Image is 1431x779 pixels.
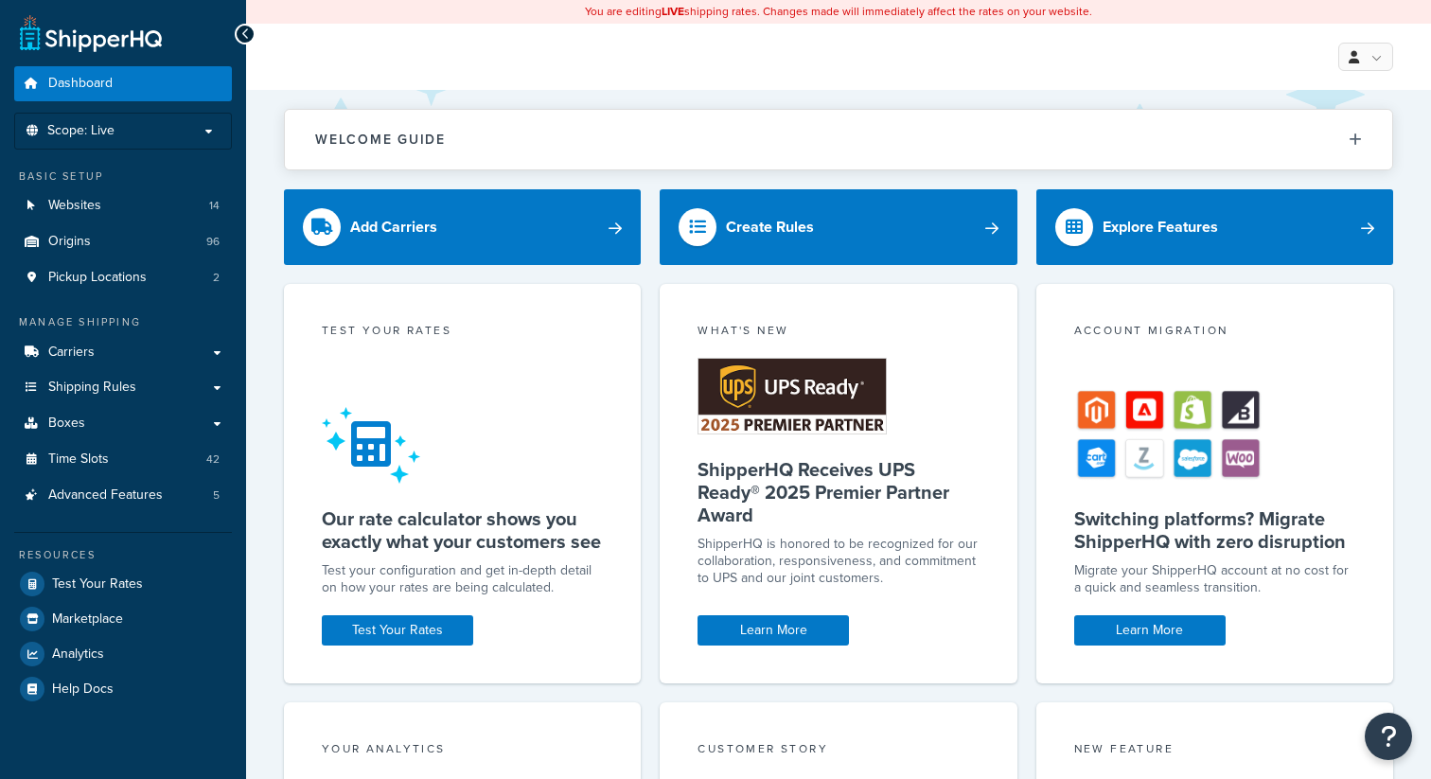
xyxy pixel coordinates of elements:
[1074,562,1355,596] div: Migrate your ShipperHQ account at no cost for a quick and seamless transition.
[14,188,232,223] a: Websites14
[1074,322,1355,344] div: Account Migration
[698,740,979,762] div: Customer Story
[209,198,220,214] span: 14
[1074,507,1355,553] h5: Switching platforms? Migrate ShipperHQ with zero disruption
[322,507,603,553] h5: Our rate calculator shows you exactly what your customers see
[350,214,437,240] div: Add Carriers
[322,322,603,344] div: Test your rates
[285,110,1392,169] button: Welcome Guide
[48,270,147,286] span: Pickup Locations
[14,442,232,477] li: Time Slots
[14,406,232,441] a: Boxes
[52,682,114,698] span: Help Docs
[315,133,446,147] h2: Welcome Guide
[1103,214,1218,240] div: Explore Features
[14,314,232,330] div: Manage Shipping
[284,189,641,265] a: Add Carriers
[1365,713,1412,760] button: Open Resource Center
[14,672,232,706] a: Help Docs
[14,335,232,370] a: Carriers
[14,224,232,259] li: Origins
[206,234,220,250] span: 96
[698,536,979,587] p: ShipperHQ is honored to be recognized for our collaboration, responsiveness, and commitment to UP...
[14,442,232,477] a: Time Slots42
[1074,615,1226,646] a: Learn More
[48,487,163,504] span: Advanced Features
[213,487,220,504] span: 5
[48,416,85,432] span: Boxes
[14,547,232,563] div: Resources
[14,188,232,223] li: Websites
[14,66,232,101] a: Dashboard
[14,602,232,636] a: Marketplace
[14,478,232,513] li: Advanced Features
[213,270,220,286] span: 2
[726,214,814,240] div: Create Rules
[14,370,232,405] a: Shipping Rules
[48,76,113,92] span: Dashboard
[47,123,115,139] span: Scope: Live
[48,380,136,396] span: Shipping Rules
[1036,189,1393,265] a: Explore Features
[698,458,979,526] h5: ShipperHQ Receives UPS Ready® 2025 Premier Partner Award
[52,646,104,663] span: Analytics
[14,260,232,295] a: Pickup Locations2
[322,740,603,762] div: Your Analytics
[52,611,123,628] span: Marketplace
[14,168,232,185] div: Basic Setup
[14,637,232,671] a: Analytics
[48,198,101,214] span: Websites
[698,322,979,344] div: What's New
[206,451,220,468] span: 42
[660,189,1016,265] a: Create Rules
[14,478,232,513] a: Advanced Features5
[48,234,91,250] span: Origins
[52,576,143,593] span: Test Your Rates
[698,615,849,646] a: Learn More
[662,3,684,20] b: LIVE
[14,567,232,601] a: Test Your Rates
[14,260,232,295] li: Pickup Locations
[48,451,109,468] span: Time Slots
[322,562,603,596] div: Test your configuration and get in-depth detail on how your rates are being calculated.
[322,615,473,646] a: Test Your Rates
[48,345,95,361] span: Carriers
[14,224,232,259] a: Origins96
[1074,740,1355,762] div: New Feature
